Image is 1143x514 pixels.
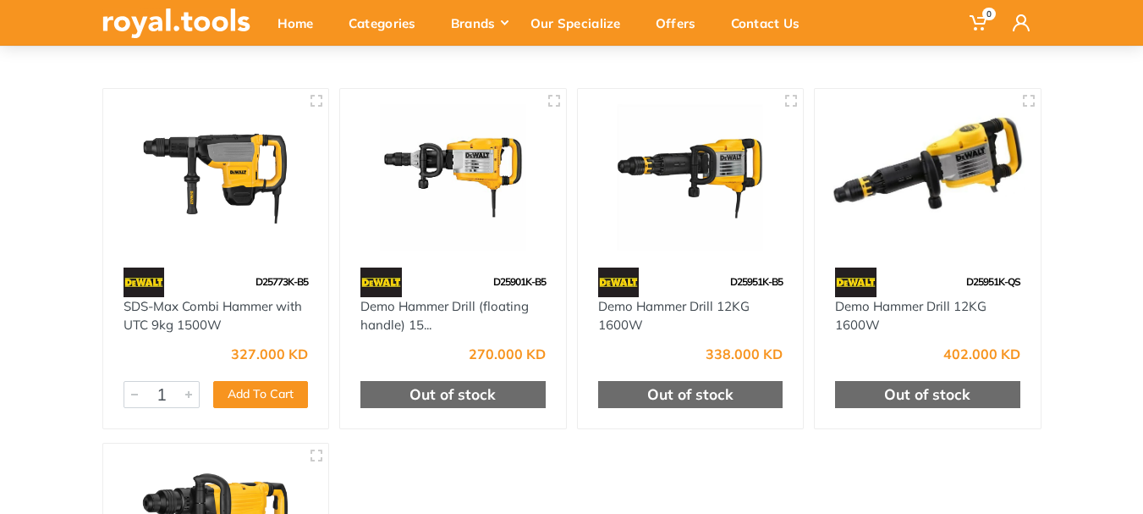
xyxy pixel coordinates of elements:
[719,5,823,41] div: Contact Us
[835,268,876,297] img: 45.webp
[118,104,314,251] img: Royal Tools - SDS-Max Combi Hammer with UTC 9kg 1500W
[439,5,519,41] div: Brands
[598,268,640,297] img: 45.webp
[355,104,551,251] img: Royal Tools - Demo Hammer Drill (floating handle) 1500W 10kg
[124,268,165,297] img: 45.webp
[982,8,996,20] span: 0
[124,298,302,334] a: SDS-Max Combi Hammer with UTC 9kg 1500W
[593,104,789,251] img: Royal Tools - Demo Hammer Drill 12KG 1600W
[943,347,1020,361] div: 402.000 KD
[266,5,337,41] div: Home
[337,5,439,41] div: Categories
[835,381,1020,408] div: Out of stock
[360,268,402,297] img: 45.webp
[256,275,308,288] span: D25773K-B5
[231,347,308,361] div: 327.000 KD
[598,381,783,408] div: Out of stock
[213,381,308,408] button: Add To Cart
[835,298,986,334] a: Demo Hammer Drill 12KG 1600W
[830,104,1025,251] img: Royal Tools - Demo Hammer Drill 12KG 1600W
[360,381,546,408] div: Out of stock
[598,298,750,334] a: Demo Hammer Drill 12KG 1600W
[469,347,546,361] div: 270.000 KD
[102,8,250,38] img: royal.tools Logo
[644,5,719,41] div: Offers
[519,5,644,41] div: Our Specialize
[730,275,783,288] span: D25951K-B5
[493,275,546,288] span: D25901K-B5
[360,298,529,334] a: Demo Hammer Drill (floating handle) 15...
[966,275,1020,288] span: D25951K-QS
[706,347,783,361] div: 338.000 KD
